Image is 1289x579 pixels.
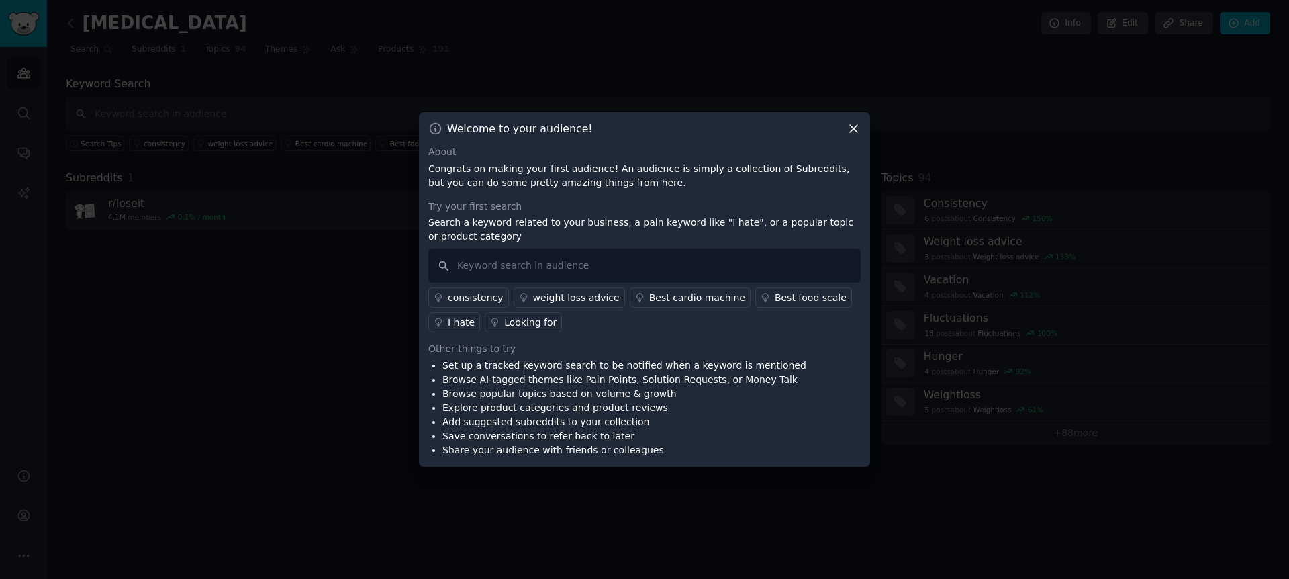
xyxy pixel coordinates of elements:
[448,316,475,330] div: I hate
[428,342,861,356] div: Other things to try
[533,291,620,305] div: weight loss advice
[448,291,504,305] div: consistency
[504,316,557,330] div: Looking for
[442,373,806,387] li: Browse AI-tagged themes like Pain Points, Solution Requests, or Money Talk
[630,287,751,308] a: Best cardio machine
[428,162,861,190] p: Congrats on making your first audience! An audience is simply a collection of Subreddits, but you...
[428,216,861,244] p: Search a keyword related to your business, a pain keyword like "I hate", or a popular topic or pr...
[442,443,806,457] li: Share your audience with friends or colleagues
[442,387,806,401] li: Browse popular topics based on volume & growth
[649,291,745,305] div: Best cardio machine
[428,249,861,283] input: Keyword search in audience
[514,287,625,308] a: weight loss advice
[428,199,861,214] div: Try your first search
[428,287,509,308] a: consistency
[442,401,806,415] li: Explore product categories and product reviews
[755,287,852,308] a: Best food scale
[442,359,806,373] li: Set up a tracked keyword search to be notified when a keyword is mentioned
[428,145,861,159] div: About
[775,291,847,305] div: Best food scale
[485,312,562,332] a: Looking for
[442,429,806,443] li: Save conversations to refer back to later
[428,312,480,332] a: I hate
[442,415,806,429] li: Add suggested subreddits to your collection
[447,122,593,136] h3: Welcome to your audience!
